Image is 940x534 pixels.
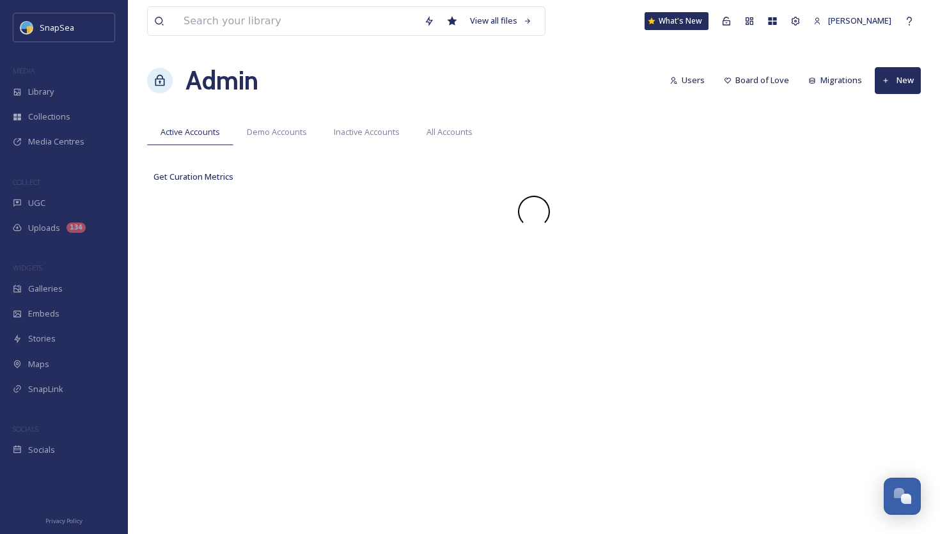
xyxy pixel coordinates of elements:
div: Get Curation Metrics [147,164,921,189]
span: Privacy Policy [45,517,82,525]
a: Board of Love [717,68,803,93]
span: Stories [28,333,56,345]
span: Galleries [28,283,63,295]
span: MEDIA [13,66,35,75]
div: 134 [67,223,86,233]
span: Inactive Accounts [334,126,400,138]
span: Media Centres [28,136,84,148]
span: Active Accounts [161,126,220,138]
a: Admin [185,61,258,100]
span: Collections [28,111,70,123]
a: [PERSON_NAME] [807,8,898,33]
button: New [875,67,921,93]
span: Demo Accounts [247,126,307,138]
a: Privacy Policy [45,512,82,528]
span: SnapLink [28,383,63,395]
a: View all files [464,8,538,33]
span: UGC [28,197,45,209]
img: snapsea-logo.png [20,21,33,34]
a: What's New [645,12,709,30]
span: Embeds [28,308,59,320]
span: All Accounts [427,126,473,138]
a: Migrations [802,68,875,93]
span: Uploads [28,222,60,234]
span: [PERSON_NAME] [828,15,891,26]
input: Search your library [177,7,418,35]
span: WIDGETS [13,263,42,272]
button: Users [663,68,711,93]
span: SnapSea [40,22,74,33]
span: Maps [28,358,49,370]
span: Library [28,86,54,98]
span: Socials [28,444,55,456]
a: Users [663,68,717,93]
button: Board of Love [717,68,796,93]
button: Migrations [802,68,868,93]
span: SOCIALS [13,424,38,434]
button: Open Chat [884,478,921,515]
span: COLLECT [13,177,40,187]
